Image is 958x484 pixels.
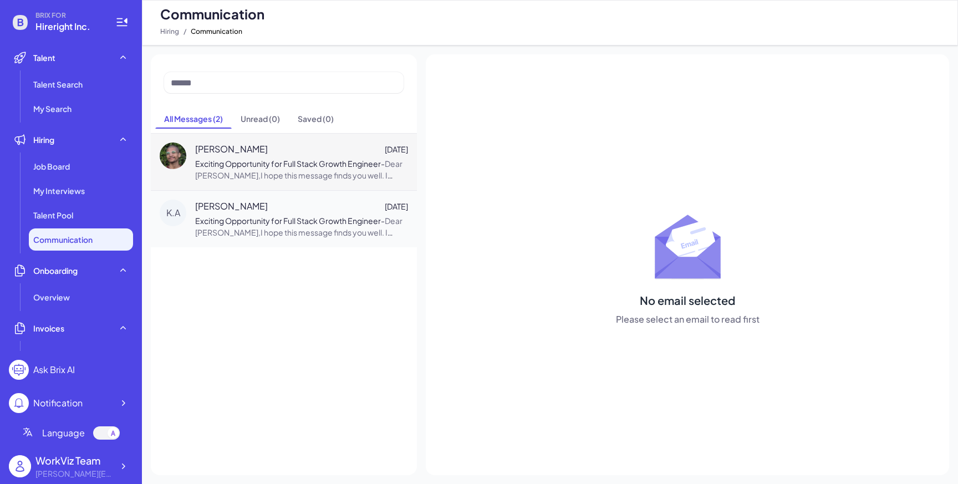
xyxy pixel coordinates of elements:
p: - [195,158,408,181]
img: user_logo.png [9,455,31,477]
span: / [184,25,186,38]
span: My Search [33,103,72,114]
span: Onboarding [33,265,78,276]
div: Ask Brix AI [33,363,75,376]
span: [DATE] [385,201,408,212]
span: Communication [160,5,264,23]
img: No mail [648,204,736,293]
span: Overview [33,292,70,303]
span: My Interviews [33,185,85,196]
span: Communication [33,234,93,245]
span: Monthly invoice [33,349,91,360]
span: Invoices [33,323,64,334]
span: Talent Search [33,79,83,90]
span: [PERSON_NAME] [195,200,268,213]
span: [PERSON_NAME] [195,142,268,156]
span: Exciting Opportunity for Full Stack Growth Engineer [195,159,381,169]
div: K.A [160,200,186,226]
span: BRIX FOR [35,11,102,20]
div: ( 2 ) [213,113,223,124]
span: Exciting Opportunity for Full Stack Growth Engineer [195,216,381,226]
div: alex@joinbrix.com [35,468,113,480]
h3: No email selected [616,293,760,308]
div: ( 0 ) [269,113,280,124]
div: Unread [241,113,280,124]
span: [DATE] [385,144,408,155]
img: Carlitos W. [160,142,186,169]
div: Notification [33,396,83,410]
span: Hiring [33,134,54,145]
p: Please select an email to read first [616,313,760,326]
span: Communication [191,25,242,38]
div: All Messages [164,113,223,124]
span: Language [42,426,85,440]
div: WorkViz Team [35,453,113,468]
div: ( 0 ) [323,113,334,124]
span: Job Board [33,161,70,172]
span: Hireright Inc. [35,20,102,33]
div: Saved [298,113,334,124]
p: - [195,215,408,238]
span: Talent Pool [33,210,73,221]
span: Talent [33,52,55,63]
